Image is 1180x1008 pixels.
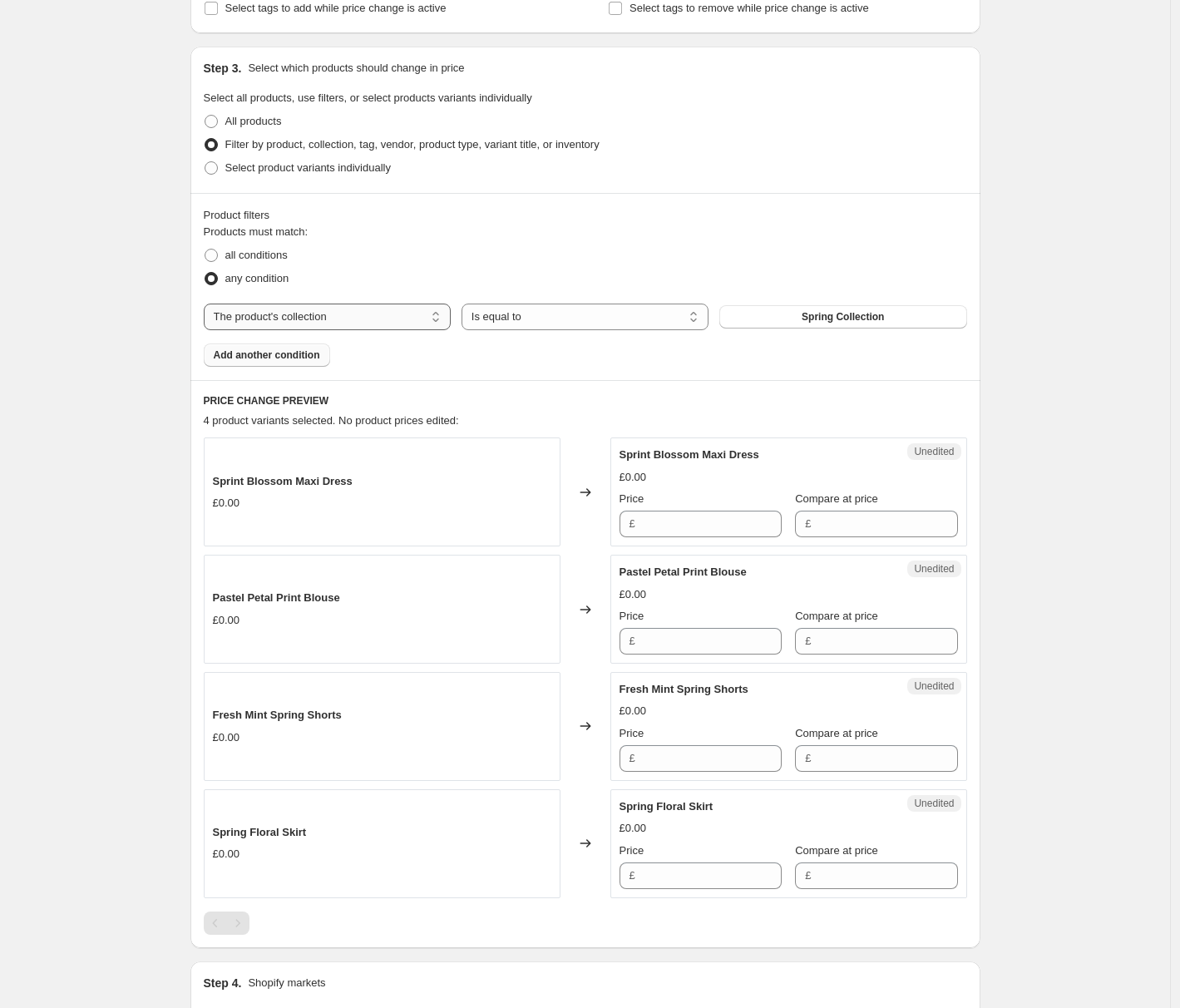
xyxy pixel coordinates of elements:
[620,683,748,695] span: Fresh Mint Spring Shorts
[213,709,342,721] span: Fresh Mint Spring Shorts
[225,115,282,127] span: All products
[213,475,353,487] span: Sprint Blossom Maxi Dress
[204,343,330,367] button: Add another condition
[620,820,647,837] div: £0.00
[225,272,289,284] span: any condition
[225,138,600,151] span: Filter by product, collection, tag, vendor, product type, variant title, or inventory
[213,591,340,604] span: Pastel Petal Print Blouse
[629,752,635,764] span: £
[795,492,878,505] span: Compare at price
[204,394,967,408] h6: PRICE CHANGE PREVIEW
[225,2,447,14] span: Select tags to add while price change is active
[248,975,325,991] p: Shopify markets
[805,752,811,764] span: £
[620,586,647,603] div: £0.00
[802,310,884,324] span: Spring Collection
[629,2,869,14] span: Select tags to remove while price change is active
[805,635,811,647] span: £
[914,679,954,693] span: Unedited
[225,161,391,174] span: Select product variants individually
[204,912,249,935] nav: Pagination
[213,495,240,511] div: £0.00
[204,975,242,991] h2: Step 4.
[204,207,967,224] div: Product filters
[620,469,647,486] div: £0.00
[248,60,464,77] p: Select which products should change in price
[204,91,532,104] span: Select all products, use filters, or select products variants individually
[795,727,878,739] span: Compare at price
[795,844,878,857] span: Compare at price
[914,797,954,810] span: Unedited
[629,869,635,882] span: £
[213,846,240,862] div: £0.00
[620,844,644,857] span: Price
[225,249,288,261] span: all conditions
[213,729,240,746] div: £0.00
[204,225,309,238] span: Products must match:
[213,612,240,629] div: £0.00
[795,610,878,622] span: Compare at price
[204,60,242,77] h2: Step 3.
[914,562,954,576] span: Unedited
[620,703,647,719] div: £0.00
[805,517,811,530] span: £
[620,492,644,505] span: Price
[620,448,759,461] span: Sprint Blossom Maxi Dress
[620,610,644,622] span: Price
[620,800,713,813] span: Spring Floral Skirt
[805,869,811,882] span: £
[213,826,307,838] span: Spring Floral Skirt
[719,305,966,329] button: Spring Collection
[629,517,635,530] span: £
[204,414,459,427] span: 4 product variants selected. No product prices edited:
[214,348,320,362] span: Add another condition
[629,635,635,647] span: £
[620,727,644,739] span: Price
[620,566,747,578] span: Pastel Petal Print Blouse
[914,445,954,458] span: Unedited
